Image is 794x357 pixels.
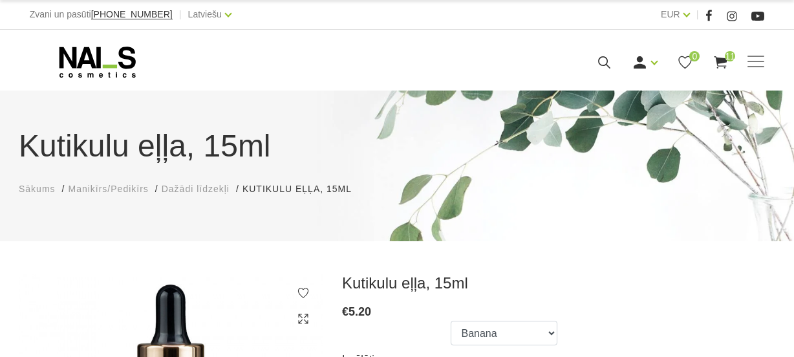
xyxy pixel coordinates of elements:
a: EUR [661,6,680,22]
li: Kutikulu eļļa, 15ml [242,182,365,196]
span: 0 [689,51,700,61]
h1: Kutikulu eļļa, 15ml [19,123,775,169]
a: 11 [713,54,729,70]
a: Latviešu [188,6,222,22]
span: 11 [725,51,735,61]
span: [PHONE_NUMBER] [91,9,173,19]
div: Zvani un pasūti [30,6,173,23]
span: Manikīrs/Pedikīrs [68,184,148,194]
a: [PHONE_NUMBER] [91,10,173,19]
span: Dažādi līdzekļi [162,184,230,194]
a: Sākums [19,182,56,196]
a: Dažādi līdzekļi [162,182,230,196]
span: Sākums [19,184,56,194]
span: € [342,305,349,318]
h3: Kutikulu eļļa, 15ml [342,274,775,293]
span: | [179,6,182,23]
a: Manikīrs/Pedikīrs [68,182,148,196]
span: 5.20 [349,305,371,318]
a: 0 [677,54,693,70]
span: | [696,6,699,23]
